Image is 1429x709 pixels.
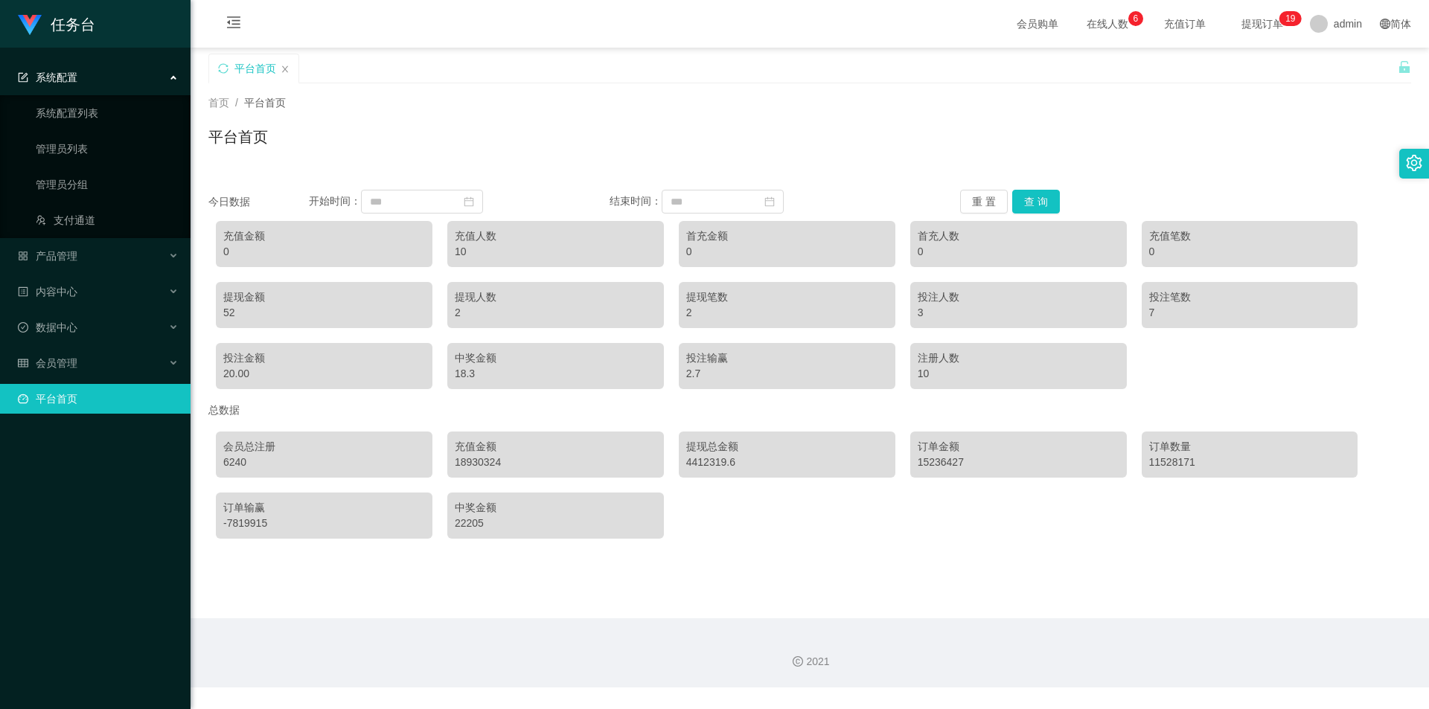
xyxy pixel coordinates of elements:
[918,305,1119,321] div: 3
[455,305,656,321] div: 2
[202,654,1417,670] div: 2021
[36,205,179,235] a: 图标: usergroup-add-o支付通道
[18,15,42,36] img: logo.9652507e.png
[1012,190,1060,214] button: 查 询
[1134,11,1139,26] p: 6
[18,250,77,262] span: 产品管理
[918,350,1119,366] div: 注册人数
[1380,19,1390,29] i: 图标: global
[36,98,179,128] a: 系统配置列表
[686,228,888,244] div: 首充金额
[455,455,656,470] div: 18930324
[223,305,425,321] div: 52
[918,244,1119,260] div: 0
[455,350,656,366] div: 中奖金额
[1291,11,1296,26] p: 9
[455,439,656,455] div: 充值金额
[455,228,656,244] div: 充值人数
[1128,11,1143,26] sup: 6
[1157,19,1213,29] span: 充值订单
[223,455,425,470] div: 6240
[281,65,290,74] i: 图标: close
[309,195,361,207] span: 开始时间：
[686,366,888,382] div: 2.7
[18,384,179,414] a: 图标: dashboard平台首页
[18,18,95,30] a: 任务台
[18,71,77,83] span: 系统配置
[223,244,425,260] div: 0
[1079,19,1136,29] span: 在线人数
[223,228,425,244] div: 充值金额
[455,500,656,516] div: 中奖金额
[18,322,28,333] i: 图标: check-circle-o
[223,350,425,366] div: 投注金额
[686,350,888,366] div: 投注输赢
[18,251,28,261] i: 图标: appstore-o
[918,228,1119,244] div: 首充人数
[223,366,425,382] div: 20.00
[960,190,1008,214] button: 重 置
[18,357,77,369] span: 会员管理
[36,134,179,164] a: 管理员列表
[686,305,888,321] div: 2
[235,97,238,109] span: /
[1398,60,1411,74] i: 图标: unlock
[1149,289,1351,305] div: 投注笔数
[18,286,77,298] span: 内容中心
[918,439,1119,455] div: 订单金额
[36,170,179,199] a: 管理员分组
[51,1,95,48] h1: 任务台
[610,195,662,207] span: 结束时间：
[223,500,425,516] div: 订单输赢
[208,97,229,109] span: 首页
[234,54,276,83] div: 平台首页
[464,196,474,207] i: 图标: calendar
[455,516,656,531] div: 22205
[208,126,268,148] h1: 平台首页
[223,289,425,305] div: 提现金额
[764,196,775,207] i: 图标: calendar
[918,455,1119,470] div: 15236427
[1285,11,1291,26] p: 1
[1149,244,1351,260] div: 0
[18,358,28,368] i: 图标: table
[686,244,888,260] div: 0
[793,656,803,667] i: 图标: copyright
[18,72,28,83] i: 图标: form
[686,289,888,305] div: 提现笔数
[1149,439,1351,455] div: 订单数量
[208,397,1411,424] div: 总数据
[218,63,228,74] i: 图标: sync
[1149,228,1351,244] div: 充值笔数
[1279,11,1301,26] sup: 19
[223,439,425,455] div: 会员总注册
[208,1,259,48] i: 图标: menu-fold
[918,366,1119,382] div: 10
[208,194,309,210] div: 今日数据
[1234,19,1291,29] span: 提现订单
[18,321,77,333] span: 数据中心
[223,516,425,531] div: -7819915
[18,286,28,297] i: 图标: profile
[455,244,656,260] div: 10
[686,439,888,455] div: 提现总金额
[686,455,888,470] div: 4412319.6
[455,289,656,305] div: 提现人数
[244,97,286,109] span: 平台首页
[1406,155,1422,171] i: 图标: setting
[918,289,1119,305] div: 投注人数
[1149,305,1351,321] div: 7
[455,366,656,382] div: 18.3
[1149,455,1351,470] div: 11528171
